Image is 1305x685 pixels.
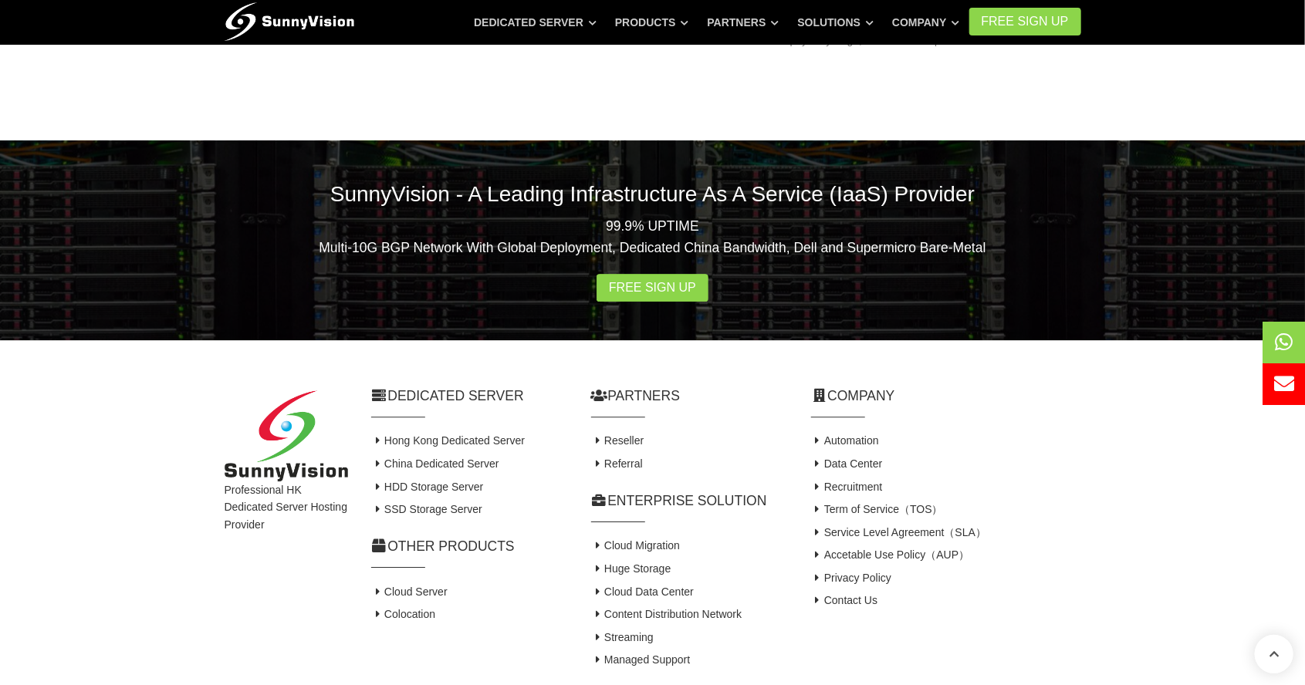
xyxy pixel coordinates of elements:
[591,631,654,643] a: Streaming
[708,8,779,36] a: Partners
[811,572,892,584] a: Privacy Policy
[811,526,987,538] a: Service Level Agreement（SLA）
[371,481,484,493] a: HDD Storage Server
[591,434,644,447] a: Reseller
[371,434,526,447] a: Hong Kong Dedicated Server
[474,8,597,36] a: Dedicated Server
[811,434,879,447] a: Automation
[969,8,1081,35] a: FREE Sign Up
[811,548,970,561] a: Accetable Use Policy（AUP）
[811,594,878,606] a: Contact Us
[591,585,694,598] a: Cloud Data Center
[591,457,643,470] a: Referral
[811,457,883,470] a: Data Center
[225,390,348,482] img: SunnyVision Limited
[371,608,436,620] a: Colocation
[371,457,499,470] a: China Dedicated Server
[892,8,960,36] a: Company
[371,503,482,515] a: SSD Storage Server
[371,537,568,556] h2: Other Products
[797,8,874,36] a: Solutions
[597,274,708,302] a: Free Sign Up
[225,215,1081,258] p: 99.9% UPTIME Multi-10G BGP Network With Global Deployment, Dedicated China Bandwidth, Dell and Su...
[811,503,943,515] a: Term of Service（TOS）
[591,539,681,552] a: Cloud Migration
[591,653,691,666] a: Managed Support
[225,179,1081,209] h2: SunnyVision - A Leading Infrastructure As A Service (IaaS) Provider
[591,386,788,406] h2: Partners
[213,390,360,672] div: Professional HK Dedicated Server Hosting Provider
[591,562,671,575] a: Huge Storage
[811,481,883,493] a: Recruitment
[371,585,448,598] a: Cloud Server
[811,386,1081,406] h2: Company
[591,491,788,511] h2: Enterprise Solution
[371,386,568,406] h2: Dedicated Server
[591,608,742,620] a: Content Distribution Network
[615,8,689,36] a: Products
